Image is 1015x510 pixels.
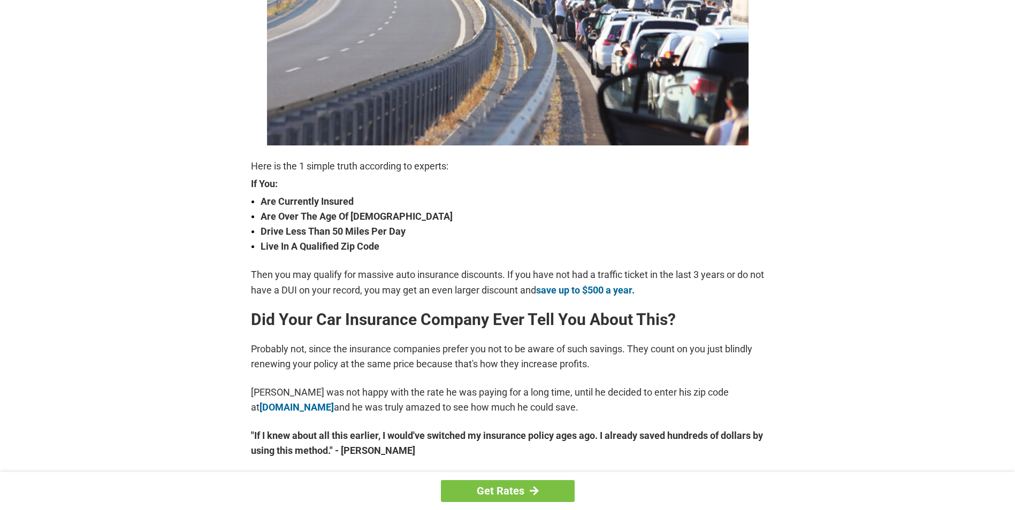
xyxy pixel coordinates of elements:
[441,480,575,502] a: Get Rates
[251,179,765,189] strong: If You:
[261,224,765,239] strong: Drive Less Than 50 Miles Per Day
[261,194,765,209] strong: Are Currently Insured
[251,311,765,328] h2: Did Your Car Insurance Company Ever Tell You About This?
[251,428,765,458] strong: "If I knew about all this earlier, I would've switched my insurance policy ages ago. I already sa...
[251,159,765,174] p: Here is the 1 simple truth according to experts:
[260,401,334,413] a: [DOMAIN_NAME]
[251,342,765,372] p: Probably not, since the insurance companies prefer you not to be aware of such savings. They coun...
[536,284,635,296] a: save up to $500 a year.
[251,385,765,415] p: [PERSON_NAME] was not happy with the rate he was paying for a long time, until he decided to ente...
[261,239,765,254] strong: Live In A Qualified Zip Code
[261,209,765,224] strong: Are Over The Age Of [DEMOGRAPHIC_DATA]
[251,267,765,297] p: Then you may qualify for massive auto insurance discounts. If you have not had a traffic ticket i...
